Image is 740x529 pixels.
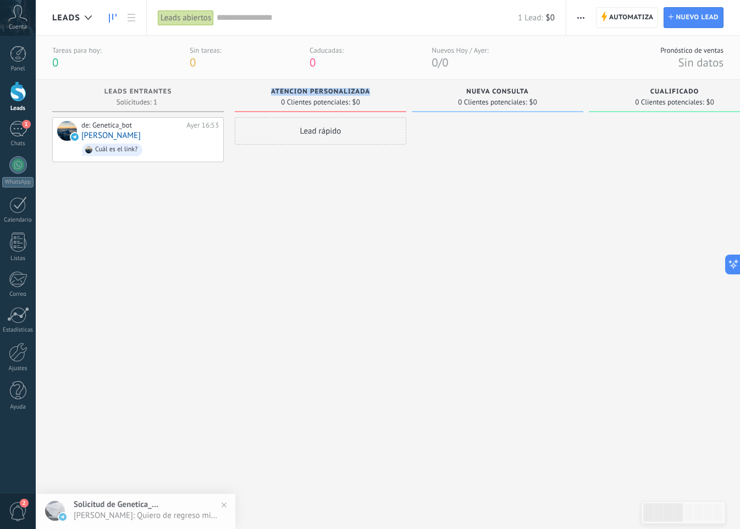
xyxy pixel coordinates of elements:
div: Ajustes [2,365,34,372]
div: de: Genetica_bot [81,121,183,130]
div: Leads Entrantes [58,88,218,97]
div: Cuál es el link? [95,146,137,153]
div: Ayuda [2,404,34,411]
span: $0 [529,99,537,106]
span: $0 [706,99,714,106]
span: 0 [52,55,58,70]
span: Cualificado [650,88,699,96]
span: 0 [310,55,316,70]
span: 0 Clientes potenciales: [458,99,527,106]
span: Leads Entrantes [104,88,172,96]
div: Panel [2,65,34,73]
span: Nueva consulta [466,88,528,96]
span: Leads [52,13,80,23]
span: 0 Clientes potenciales: [635,99,704,106]
div: Sin tareas: [190,46,222,55]
div: Listas [2,255,34,262]
span: 0 Clientes potenciales: [281,99,350,106]
div: Estadísticas [2,327,34,334]
div: Martin Nuño [57,121,77,141]
span: Nuevo lead [676,8,719,27]
span: $0 [352,99,360,106]
div: Caducadas: [310,46,344,55]
span: / [438,55,442,70]
span: ATENCION PERSONALIZADA [271,88,370,96]
div: Calendario [2,217,34,224]
button: Más [573,7,589,28]
span: [PERSON_NAME]: Quiero de regreso mi dinero [74,510,219,521]
span: $0 [546,13,555,23]
div: Leads abiertos [158,10,214,26]
span: 0 [190,55,196,70]
div: WhatsApp [2,177,34,188]
a: Leads [103,7,122,29]
a: Nuevo lead [664,7,724,28]
span: 1 Lead: [518,13,543,23]
div: Tareas para hoy: [52,46,101,55]
a: [PERSON_NAME] [81,131,141,140]
span: Solicitudes: 1 [117,99,157,106]
div: Correo [2,291,34,298]
img: close_notification.svg [216,497,232,513]
span: Cuenta [9,24,27,31]
span: 0 [442,55,448,70]
span: Solicitud de Genetica_bot [74,499,162,510]
div: Ayer 16:53 [186,121,219,130]
img: telegram-sm.svg [59,513,67,521]
a: Solicitud de Genetica_bot[PERSON_NAME]: Quiero de regreso mi dinero [36,494,235,529]
span: Sin datos [678,55,724,70]
img: telegram-sm.svg [71,133,79,141]
span: Automatiza [609,8,654,27]
a: Lista [122,7,141,29]
div: Chats [2,140,34,147]
div: Nueva consulta [417,88,578,97]
span: 2 [20,499,29,508]
a: Automatiza [596,7,659,28]
span: 1 [22,120,31,129]
div: Leads [2,105,34,112]
div: ATENCION PERSONALIZADA [240,88,401,97]
div: Nuevos Hoy / Ayer: [432,46,488,55]
div: Lead rápido [235,117,406,145]
span: 0 [432,55,438,70]
div: Pronóstico de ventas [660,46,724,55]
